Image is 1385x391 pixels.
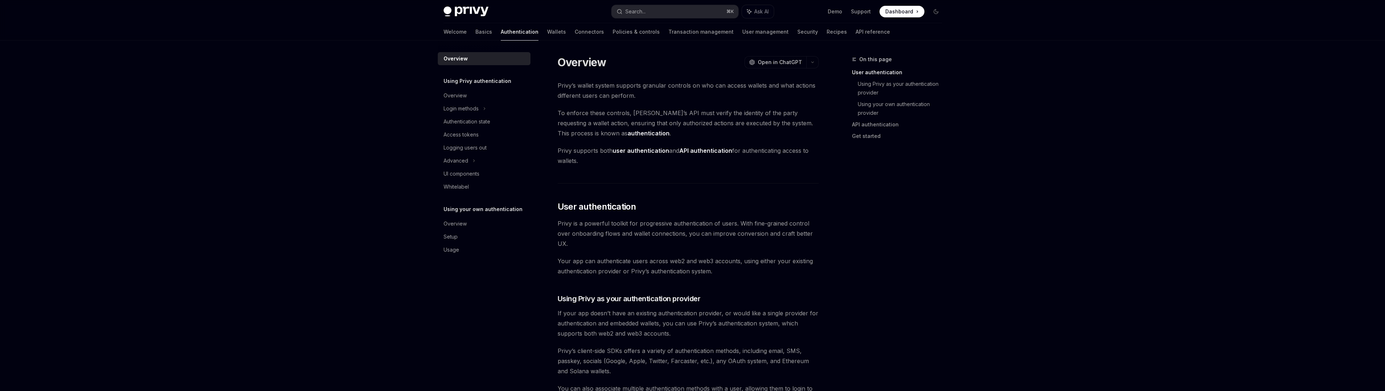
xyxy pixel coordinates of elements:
a: Overview [438,89,530,102]
div: Logging users out [444,143,487,152]
span: Using Privy as your authentication provider [558,294,701,304]
img: dark logo [444,7,488,17]
div: UI components [444,169,479,178]
span: To enforce these controls, [PERSON_NAME]’s API must verify the identity of the party requesting a... [558,108,819,138]
a: API authentication [852,119,948,130]
a: Authentication state [438,115,530,128]
span: Your app can authenticate users across web2 and web3 accounts, using either your existing authent... [558,256,819,276]
a: User authentication [852,67,948,78]
button: Open in ChatGPT [744,56,806,68]
button: Search...⌘K [612,5,738,18]
a: Using Privy as your authentication provider [858,78,948,98]
h1: Overview [558,56,607,69]
a: Logging users out [438,141,530,154]
a: Whitelabel [438,180,530,193]
span: Privy’s wallet system supports granular controls on who can access wallets and what actions diffe... [558,80,819,101]
strong: API authentication [679,147,732,154]
a: Basics [475,23,492,41]
span: Dashboard [885,8,913,15]
span: Privy’s client-side SDKs offers a variety of authentication methods, including email, SMS, passke... [558,346,819,376]
div: Overview [444,54,468,63]
button: Toggle dark mode [930,6,942,17]
span: Open in ChatGPT [758,59,802,66]
span: ⌘ K [726,9,734,14]
a: Demo [828,8,842,15]
div: Overview [444,219,467,228]
div: Search... [625,7,646,16]
div: Overview [444,91,467,100]
a: Setup [438,230,530,243]
strong: user authentication [613,147,669,154]
a: Welcome [444,23,467,41]
div: Authentication state [444,117,490,126]
span: Privy supports both and for authenticating access to wallets. [558,146,819,166]
a: Authentication [501,23,538,41]
a: Overview [438,217,530,230]
span: User authentication [558,201,636,213]
a: Overview [438,52,530,65]
button: Ask AI [742,5,774,18]
div: Setup [444,232,458,241]
a: Get started [852,130,948,142]
div: Login methods [444,104,479,113]
h5: Using Privy authentication [444,77,511,85]
a: Access tokens [438,128,530,141]
a: Dashboard [880,6,924,17]
a: Support [851,8,871,15]
a: API reference [856,23,890,41]
span: On this page [859,55,892,64]
a: Wallets [547,23,566,41]
a: Policies & controls [613,23,660,41]
h5: Using your own authentication [444,205,522,214]
strong: authentication [628,130,670,137]
div: Access tokens [444,130,479,139]
div: Whitelabel [444,182,469,191]
span: Privy is a powerful toolkit for progressive authentication of users. With fine-grained control ov... [558,218,819,249]
a: Transaction management [668,23,734,41]
a: Connectors [575,23,604,41]
div: Advanced [444,156,468,165]
a: UI components [438,167,530,180]
a: User management [742,23,789,41]
a: Usage [438,243,530,256]
a: Recipes [827,23,847,41]
a: Security [797,23,818,41]
a: Using your own authentication provider [858,98,948,119]
span: If your app doesn’t have an existing authentication provider, or would like a single provider for... [558,308,819,339]
div: Usage [444,245,459,254]
span: Ask AI [754,8,769,15]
